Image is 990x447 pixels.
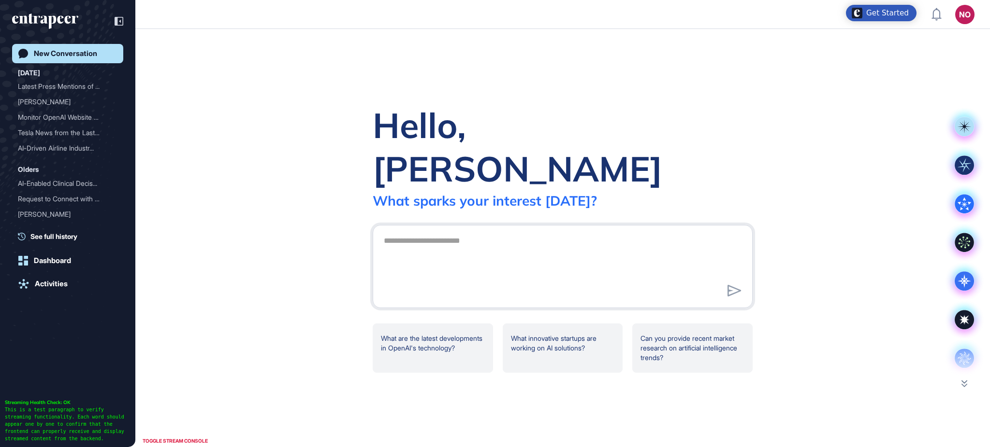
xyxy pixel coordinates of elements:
a: New Conversation [12,44,123,63]
div: AI-Driven Airline Industry Updates [18,140,117,156]
div: Monitor OpenAI Website Activity [18,110,117,125]
div: What innovative startups are working on AI solutions? [503,323,623,373]
div: [DATE] [18,67,40,79]
div: AI-Driven Airline Industr... [18,140,110,156]
div: Nova [18,222,110,237]
div: Hello, [PERSON_NAME] [373,103,753,190]
img: launcher-image-alternative-text [852,8,862,18]
div: Tesla News from the Last Two Weeks [18,125,117,140]
div: [PERSON_NAME] [18,94,110,110]
div: Latest Press Mentions of ... [18,79,110,94]
div: entrapeer-logo [12,14,78,29]
div: AI-Enabled Clinical Decision Support Software for Infectious Disease Screening and AMR Program [18,176,117,191]
div: Reese [18,94,117,110]
a: Dashboard [12,251,123,270]
span: See full history [30,231,77,241]
div: [PERSON_NAME] [18,207,110,222]
div: Open Get Started checklist [846,5,917,21]
div: Activities [35,279,68,288]
div: What are the latest developments in OpenAI's technology? [373,323,493,373]
div: Nova [18,222,117,237]
div: Reese [18,207,117,222]
div: Get Started [866,8,909,18]
div: Monitor OpenAI Website Ac... [18,110,110,125]
div: Dashboard [34,256,71,265]
div: Request to Connect with C... [18,191,110,207]
div: Can you provide recent market research on artificial intelligence trends? [632,323,753,373]
a: Activities [12,274,123,293]
div: New Conversation [34,49,97,58]
div: TOGGLE STREAM CONSOLE [140,435,210,447]
div: Tesla News from the Last ... [18,125,110,140]
a: See full history [18,231,123,241]
button: NO [955,5,975,24]
div: Latest Press Mentions of OpenAI [18,79,117,94]
div: AI-Enabled Clinical Decis... [18,176,110,191]
div: What sparks your interest [DATE]? [373,192,597,209]
div: Olders [18,164,39,175]
div: Request to Connect with Curie [18,191,117,207]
